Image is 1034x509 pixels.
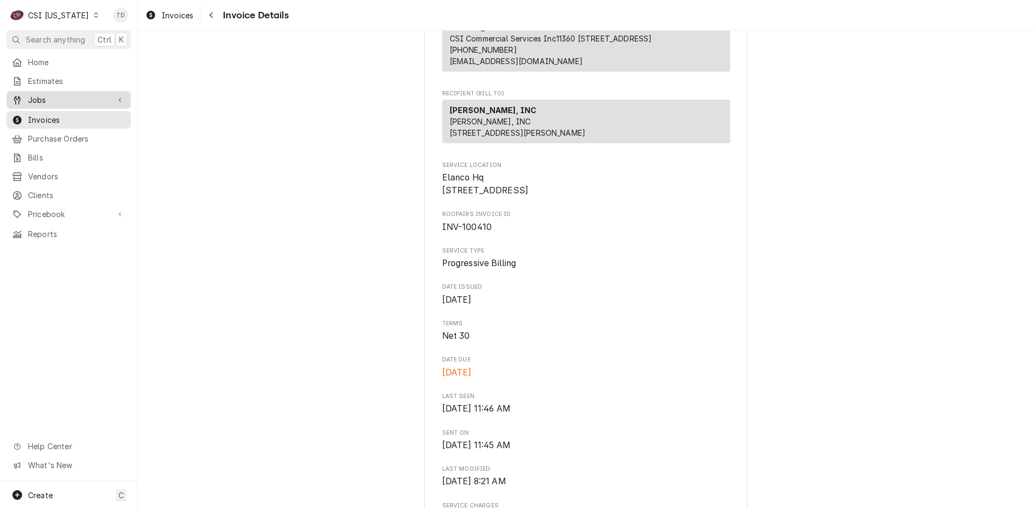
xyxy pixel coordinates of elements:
div: Roopairs Invoice ID [442,210,730,233]
div: Invoice Sender [442,6,730,76]
span: Service Type [442,247,730,255]
span: Elanco Hq [STREET_ADDRESS] [442,172,529,196]
a: Bills [6,149,131,166]
button: Navigate back [202,6,220,24]
div: Last Modified [442,465,730,488]
span: Date Issued [442,283,730,291]
span: Last Modified [442,475,730,488]
span: [DATE] [442,367,472,378]
div: Sender [442,17,730,72]
span: Service Type [442,257,730,270]
a: Go to Jobs [6,91,131,109]
a: [EMAIL_ADDRESS][DOMAIN_NAME] [450,57,583,66]
a: Go to Help Center [6,437,131,455]
div: Tim Devereux's Avatar [113,8,128,23]
div: Date Due [442,355,730,379]
span: Invoice Details [220,8,288,23]
span: Terms [442,330,730,343]
a: Estimates [6,72,131,90]
div: Last Seen [442,392,730,415]
span: Invoices [28,114,125,125]
span: Bills [28,152,125,163]
span: Jobs [28,94,109,106]
span: Date Issued [442,294,730,306]
div: Terms [442,319,730,343]
span: Invoices [162,10,193,21]
a: Vendors [6,168,131,185]
span: [DATE] 8:21 AM [442,476,506,486]
a: Clients [6,186,131,204]
span: Terms [442,319,730,328]
a: Go to What's New [6,456,131,474]
strong: [PERSON_NAME], INC [450,106,537,115]
span: Help Center [28,441,124,452]
span: Roopairs Invoice ID [442,221,730,234]
span: Last Seen [442,402,730,415]
span: Sent On [442,439,730,452]
span: Service Location [442,171,730,197]
span: Last Seen [442,392,730,401]
span: Vendors [28,171,125,182]
div: Service Location [442,161,730,197]
span: Purchase Orders [28,133,125,144]
a: Purchase Orders [6,130,131,148]
div: Sender [442,17,730,76]
span: [DATE] 11:45 AM [442,440,511,450]
span: Sent On [442,429,730,437]
div: Recipient (Bill To) [442,100,730,148]
span: [PERSON_NAME], INC [STREET_ADDRESS][PERSON_NAME] [450,117,586,137]
div: Recipient (Bill To) [442,100,730,143]
a: Home [6,53,131,71]
span: C [118,490,124,501]
a: Go to Pricebook [6,205,131,223]
a: Invoices [141,6,198,24]
span: What's New [28,459,124,471]
span: Progressive Billing [442,258,516,268]
span: [DATE] 11:46 AM [442,403,511,414]
span: Date Due [442,355,730,364]
span: Ctrl [97,34,111,45]
button: Search anythingCtrlK [6,30,131,49]
a: [PHONE_NUMBER] [450,45,517,54]
span: K [119,34,124,45]
span: Roopairs Invoice ID [442,210,730,219]
div: CSI Kentucky's Avatar [10,8,25,23]
span: Service Location [442,161,730,170]
span: Home [28,57,125,68]
div: Invoice Recipient [442,89,730,148]
span: [DATE] [442,295,472,305]
span: Pricebook [28,208,109,220]
span: INV-100410 [442,222,492,232]
div: Sent On [442,429,730,452]
span: Search anything [26,34,85,45]
span: Last Modified [442,465,730,473]
span: Estimates [28,75,125,87]
a: Invoices [6,111,131,129]
div: Service Type [442,247,730,270]
span: Recipient (Bill To) [442,89,730,98]
div: C [10,8,25,23]
span: CSI Commercial Services Inc11360 [STREET_ADDRESS] [450,34,652,43]
a: Reports [6,225,131,243]
span: Reports [28,228,125,240]
strong: CSI [US_STATE] [450,23,513,32]
div: Date Issued [442,283,730,306]
span: Create [28,491,53,500]
span: Date Due [442,366,730,379]
span: Clients [28,190,125,201]
div: CSI [US_STATE] [28,10,89,21]
div: TD [113,8,128,23]
span: Net 30 [442,331,470,341]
